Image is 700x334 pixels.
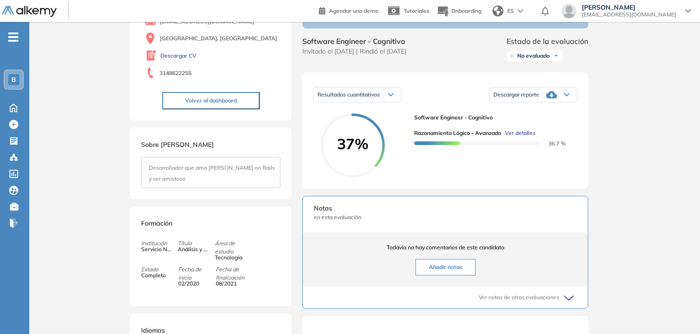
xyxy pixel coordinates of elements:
div: Widget de chat [654,290,700,334]
span: Notas [314,204,577,213]
img: Ícono de flecha [553,53,559,59]
img: Logo [2,6,57,17]
span: Razonamiento Lógico - Avanzado [414,129,501,137]
span: Software Engineer - Cognitivo [414,113,570,122]
iframe: Chat Widget [654,290,700,334]
span: Invitado el [DATE] | Rindió el [DATE] [302,47,406,56]
span: Ver notas de otras evaluaciones [479,293,559,302]
span: Estado [141,265,178,274]
span: Completo [141,271,172,280]
span: 08/2021 [216,280,247,288]
span: 02/2020 [178,280,209,288]
a: Descargar CV [160,52,197,60]
span: 36.7 % [537,140,566,147]
span: [EMAIL_ADDRESS][DOMAIN_NAME] [582,11,676,18]
span: Onboarding [451,7,481,14]
span: Título [178,239,214,248]
span: Servicio Nacional de Aprendizaje SENA [141,245,172,253]
button: Ver detalles [501,129,536,137]
span: Software Engineer - Cognitivo [302,36,406,47]
span: Ver detalles [505,129,536,137]
span: B [11,76,16,83]
button: Añadir notas [416,259,476,275]
span: Sobre [PERSON_NAME] [141,140,214,149]
span: No evaluado [517,52,550,59]
img: world [492,5,503,16]
span: Estado de la evaluación [507,36,588,47]
a: Agendar una demo [319,5,378,16]
span: Tecnología [215,253,246,262]
span: Formación [141,219,172,227]
span: Fecha de finalización [216,265,252,282]
span: ES [507,7,514,15]
span: Descargar reporte [493,91,539,98]
span: 37% [321,136,385,151]
span: Agendar una demo [329,7,378,14]
button: Onboarding [437,1,481,21]
span: Análisis y desarrollo de sistemas de información [178,245,209,253]
i: - [8,36,18,38]
span: Resultados cuantitativos [317,91,380,98]
span: Fecha de inicio [178,265,215,282]
span: Todavía no hay comentarios de este candidato [314,243,577,252]
span: Desarrollador que ama [PERSON_NAME] on Rails y ser amistoso [149,164,275,182]
span: Institución [141,239,178,248]
span: [PERSON_NAME] [582,4,676,11]
img: arrow [518,9,523,13]
span: en esta evaluación [314,213,577,221]
span: [GEOGRAPHIC_DATA], [GEOGRAPHIC_DATA] [160,34,277,43]
button: Volver al dashboard [162,92,260,109]
span: Tutoriales [404,7,429,14]
span: Área de estudio [215,239,252,256]
span: 3148622255 [159,69,191,77]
